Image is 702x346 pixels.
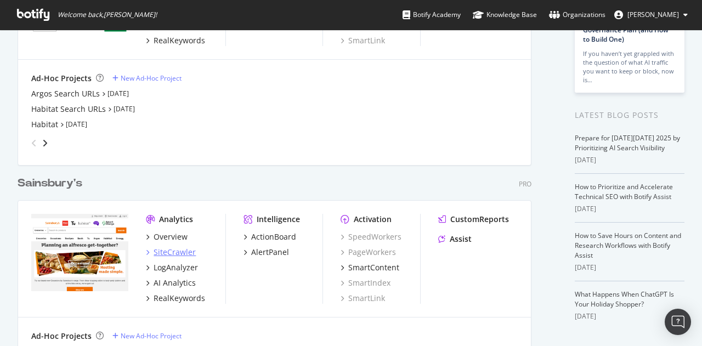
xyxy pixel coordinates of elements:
div: RealKeywords [154,293,205,304]
a: SiteCrawler [146,247,196,258]
div: SmartContent [348,262,399,273]
a: How to Prioritize and Accelerate Technical SEO with Botify Assist [575,182,673,201]
a: How to Save Hours on Content and Research Workflows with Botify Assist [575,231,681,260]
div: Ad-Hoc Projects [31,331,92,342]
a: Habitat [31,119,58,130]
div: Ad-Hoc Projects [31,73,92,84]
a: [DATE] [107,89,129,98]
span: Welcome back, [PERSON_NAME] ! [58,10,157,19]
a: CustomReports [438,214,509,225]
a: Prepare for [DATE][DATE] 2025 by Prioritizing AI Search Visibility [575,133,680,152]
div: Latest Blog Posts [575,109,684,121]
div: [DATE] [575,311,684,321]
div: Open Intercom Messenger [665,309,691,335]
a: SmartLink [341,35,385,46]
a: RealKeywords [146,293,205,304]
div: Pro [519,179,531,189]
a: Overview [146,231,188,242]
div: [DATE] [575,263,684,273]
a: [DATE] [114,104,135,114]
div: Sainsbury's [18,175,82,191]
a: PageWorkers [341,247,396,258]
span: Julia Goncharenko [627,10,679,19]
a: AI Analytics [146,277,196,288]
a: What Happens When ChatGPT Is Your Holiday Shopper? [575,290,674,309]
a: LogAnalyzer [146,262,198,273]
div: LogAnalyzer [154,262,198,273]
div: Knowledge Base [473,9,537,20]
a: Habitat Search URLs [31,104,106,115]
div: [DATE] [575,204,684,214]
div: ActionBoard [251,231,296,242]
a: [DATE] [66,120,87,129]
img: *.sainsburys.co.uk/ [31,214,128,292]
div: Assist [450,234,472,245]
div: angle-right [41,138,49,149]
div: angle-left [27,134,41,152]
div: RealKeywords [154,35,205,46]
a: SmartContent [341,262,399,273]
div: AlertPanel [251,247,289,258]
a: New Ad-Hoc Project [112,73,182,83]
div: Analytics [159,214,193,225]
div: Intelligence [257,214,300,225]
div: New Ad-Hoc Project [121,331,182,341]
a: Sainsbury's [18,175,87,191]
a: RealKeywords [146,35,205,46]
div: If you haven’t yet grappled with the question of what AI traffic you want to keep or block, now is… [583,49,676,84]
a: New Ad-Hoc Project [112,331,182,341]
div: [DATE] [575,155,684,165]
a: Argos Search URLs [31,88,100,99]
div: Overview [154,231,188,242]
div: Organizations [549,9,605,20]
div: New Ad-Hoc Project [121,73,182,83]
a: SmartIndex [341,277,390,288]
a: SpeedWorkers [341,231,401,242]
a: AlertPanel [244,247,289,258]
div: Activation [354,214,392,225]
div: Botify Academy [403,9,461,20]
a: SmartLink [341,293,385,304]
div: CustomReports [450,214,509,225]
div: SiteCrawler [154,247,196,258]
a: ActionBoard [244,231,296,242]
button: [PERSON_NAME] [605,6,697,24]
a: Assist [438,234,472,245]
div: AI Analytics [154,277,196,288]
